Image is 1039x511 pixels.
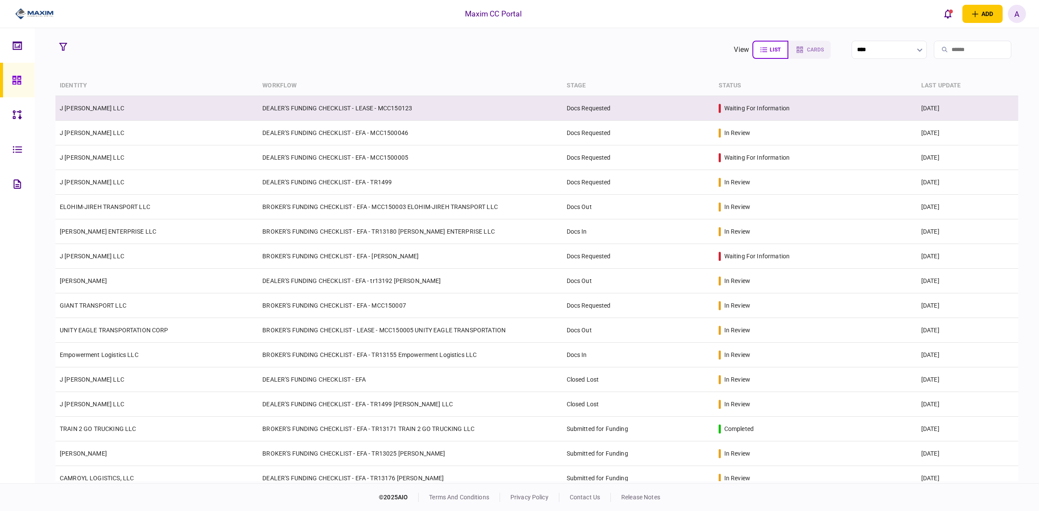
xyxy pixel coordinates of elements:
td: Closed Lost [562,392,714,417]
td: Submitted for Funding [562,417,714,441]
td: DEALER'S FUNDING CHECKLIST - EFA - TR13176 [PERSON_NAME] [258,466,562,491]
div: waiting for information [724,104,790,112]
a: [PERSON_NAME] [60,277,107,284]
a: TRAIN 2 GO TRUCKING LLC [60,425,136,432]
a: CAMROYL LOGISTICS, LLC [60,475,134,482]
td: [DATE] [917,219,1018,244]
div: in review [724,129,750,137]
div: view [734,45,749,55]
a: release notes [621,494,660,501]
td: BROKER'S FUNDING CHECKLIST - EFA - TR13025 [PERSON_NAME] [258,441,562,466]
div: Maxim CC Portal [465,8,522,19]
div: waiting for information [724,153,790,162]
td: Docs Out [562,195,714,219]
td: Docs In [562,219,714,244]
div: in review [724,449,750,458]
td: DEALER'S FUNDING CHECKLIST - LEASE - MCC150123 [258,96,562,121]
button: cards [788,41,831,59]
td: [DATE] [917,96,1018,121]
td: [DATE] [917,170,1018,195]
td: DEALER'S FUNDING CHECKLIST - EFA - MCC1500005 [258,145,562,170]
a: ELOHIM-JIREH TRANSPORT LLC [60,203,150,210]
td: [DATE] [917,417,1018,441]
td: Docs Requested [562,96,714,121]
img: client company logo [15,7,54,20]
span: cards [807,47,824,53]
td: Submitted for Funding [562,466,714,491]
td: [DATE] [917,293,1018,318]
td: BROKER'S FUNDING CHECKLIST - LEASE - MCC150005 UNITY EAGLE TRANSPORTATION [258,318,562,343]
div: waiting for information [724,252,790,260]
div: in review [724,301,750,310]
a: terms and conditions [429,494,489,501]
td: Docs Out [562,318,714,343]
a: UNITY EAGLE TRANSPORTATION CORP [60,327,168,334]
td: [DATE] [917,195,1018,219]
td: [DATE] [917,441,1018,466]
div: in review [724,178,750,186]
span: list [770,47,781,53]
a: contact us [570,494,600,501]
td: [DATE] [917,318,1018,343]
td: [DATE] [917,145,1018,170]
td: BROKER'S FUNDING CHECKLIST - EFA - MCC150007 [258,293,562,318]
a: J [PERSON_NAME] LLC [60,253,124,260]
a: [PERSON_NAME] [60,450,107,457]
div: in review [724,276,750,285]
td: [DATE] [917,367,1018,392]
td: [DATE] [917,466,1018,491]
a: J [PERSON_NAME] LLC [60,129,124,136]
a: J [PERSON_NAME] LLC [60,401,124,408]
td: DEALER'S FUNDING CHECKLIST - EFA - MCC1500046 [258,121,562,145]
button: open adding identity options [962,5,1003,23]
th: stage [562,76,714,96]
div: in review [724,227,750,236]
a: [PERSON_NAME] ENTERPRISE LLC [60,228,156,235]
button: open notifications list [939,5,957,23]
td: DEALER'S FUNDING CHECKLIST - EFA - TR1499 [PERSON_NAME] LLC [258,392,562,417]
td: Docs Requested [562,293,714,318]
th: identity [55,76,258,96]
td: Docs Requested [562,145,714,170]
td: [DATE] [917,269,1018,293]
a: J [PERSON_NAME] LLC [60,179,124,186]
td: BROKER'S FUNDING CHECKLIST - EFA - [PERSON_NAME] [258,244,562,269]
td: Submitted for Funding [562,441,714,466]
div: completed [724,424,754,433]
td: Docs Requested [562,121,714,145]
div: in review [724,326,750,334]
td: BROKER'S FUNDING CHECKLIST - EFA - TR13155 Empowerment Logistics LLC [258,343,562,367]
div: in review [724,400,750,408]
td: [DATE] [917,121,1018,145]
th: last update [917,76,1018,96]
td: DEALER'S FUNDING CHECKLIST - EFA - tr13192 [PERSON_NAME] [258,269,562,293]
td: BROKER'S FUNDING CHECKLIST - EFA - TR13171 TRAIN 2 GO TRUCKING LLC [258,417,562,441]
td: Docs In [562,343,714,367]
td: [DATE] [917,343,1018,367]
th: status [714,76,917,96]
td: Docs Requested [562,244,714,269]
div: in review [724,474,750,482]
a: privacy policy [510,494,549,501]
td: BROKER'S FUNDING CHECKLIST - EFA - TR13180 [PERSON_NAME] ENTERPRISE LLC [258,219,562,244]
th: workflow [258,76,562,96]
td: BROKER'S FUNDING CHECKLIST - EFA - MCC150003 ELOHIM-JIREH TRANSPORT LLC [258,195,562,219]
div: in review [724,350,750,359]
a: J [PERSON_NAME] LLC [60,105,124,112]
td: Docs Out [562,269,714,293]
td: [DATE] [917,392,1018,417]
div: in review [724,375,750,384]
div: in review [724,202,750,211]
td: Docs Requested [562,170,714,195]
button: list [752,41,788,59]
td: DEALER'S FUNDING CHECKLIST - EFA - TR1499 [258,170,562,195]
div: © 2025 AIO [379,493,419,502]
td: [DATE] [917,244,1018,269]
a: J [PERSON_NAME] LLC [60,376,124,383]
a: Empowerment Logistics LLC [60,351,139,358]
button: A [1008,5,1026,23]
a: J [PERSON_NAME] LLC [60,154,124,161]
a: GIANT TRANSPORT LLC [60,302,126,309]
td: Closed Lost [562,367,714,392]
